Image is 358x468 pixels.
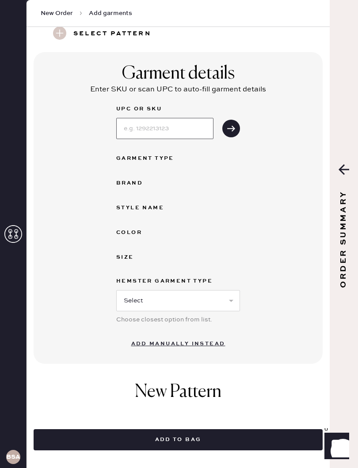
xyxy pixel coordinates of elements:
div: Enter SKU or scan UPC to auto-fill garment details [90,84,266,95]
label: Hemster Garment Type [116,276,240,287]
input: e.g. 1292213123 [116,118,213,139]
button: Add manually instead [126,335,231,353]
button: Add to bag [34,429,323,450]
div: Garment Type [116,153,187,164]
h3: Select pattern [73,26,151,42]
span: Add garments [89,9,132,18]
h1: New Pattern [135,381,221,411]
div: Brand [116,178,187,189]
label: UPC or SKU [116,104,213,114]
div: Garment details [122,63,235,84]
h3: BSA [6,454,20,460]
div: Choose closest option from list. [116,315,240,325]
div: Size [116,252,187,263]
div: Order Summary [339,175,349,304]
iframe: Front Chat [316,428,354,466]
span: New Order [41,9,73,18]
div: Style name [116,203,187,213]
div: Color [116,227,187,238]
